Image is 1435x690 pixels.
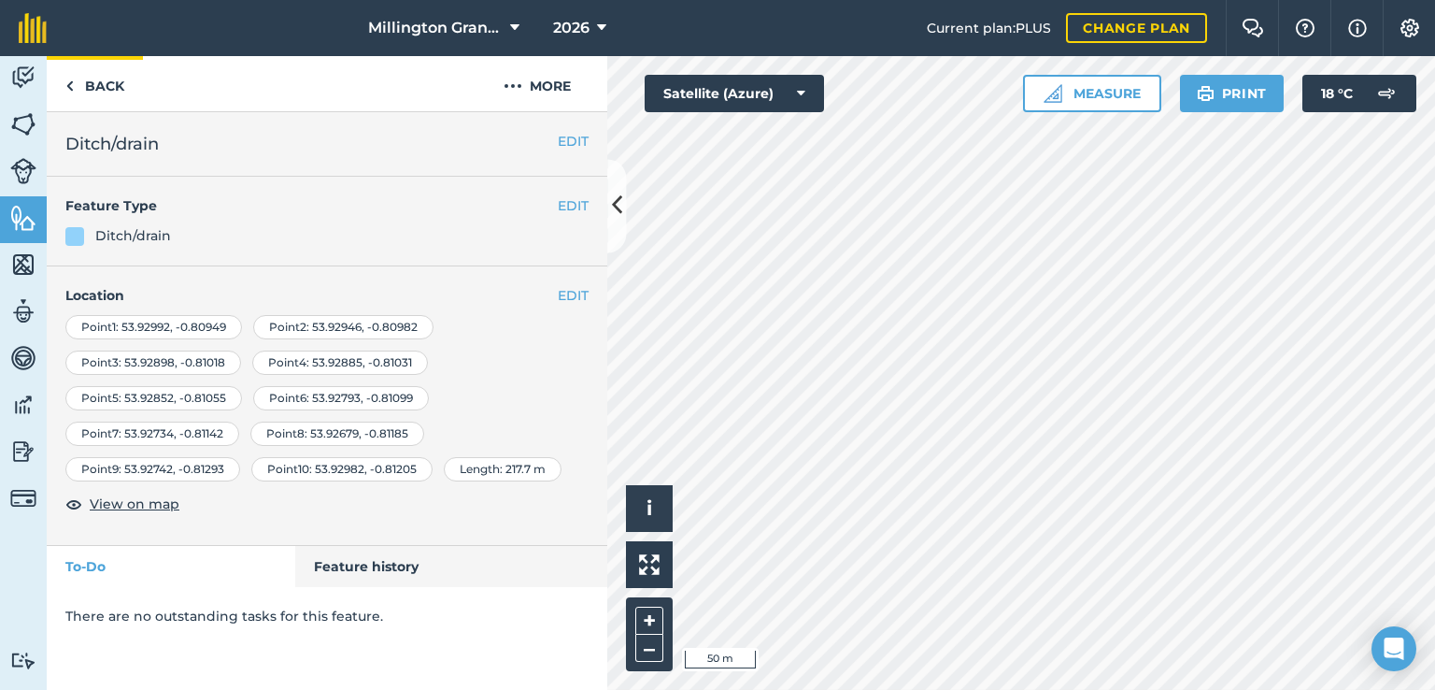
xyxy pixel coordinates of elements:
[1371,626,1416,671] div: Open Intercom Messenger
[645,75,824,112] button: Satellite (Azure)
[635,635,663,662] button: –
[65,75,74,97] img: svg+xml;base64,PHN2ZyB4bWxucz0iaHR0cDovL3d3dy53My5vcmcvMjAwMC9zdmciIHdpZHRoPSI5IiBoZWlnaHQ9IjI0Ii...
[1348,17,1367,39] img: svg+xml;base64,PHN2ZyB4bWxucz0iaHR0cDovL3d3dy53My5vcmcvMjAwMC9zdmciIHdpZHRoPSIxNyIgaGVpZ2h0PSIxNy...
[368,17,503,39] span: Millington Grange
[927,18,1051,38] span: Current plan : PLUS
[1399,19,1421,37] img: A cog icon
[558,285,589,306] button: EDIT
[251,457,433,482] div: Point 10 : 53.92982 , -0.81205
[65,351,241,375] div: Point 3 : 53.92898 , -0.81018
[10,391,36,419] img: svg+xml;base64,PD94bWwgdmVyc2lvbj0iMS4wIiBlbmNvZGluZz0idXRmLTgiPz4KPCEtLSBHZW5lcmF0b3I6IEFkb2JlIE...
[635,607,663,635] button: +
[444,457,561,482] div: Length : 217.7 m
[10,110,36,138] img: svg+xml;base64,PHN2ZyB4bWxucz0iaHR0cDovL3d3dy53My5vcmcvMjAwMC9zdmciIHdpZHRoPSI1NiIgaGVpZ2h0PSI2MC...
[65,315,242,339] div: Point 1 : 53.92992 , -0.80949
[10,344,36,372] img: svg+xml;base64,PD94bWwgdmVyc2lvbj0iMS4wIiBlbmNvZGluZz0idXRmLTgiPz4KPCEtLSBHZW5lcmF0b3I6IEFkb2JlIE...
[1294,19,1316,37] img: A question mark icon
[250,422,424,446] div: Point 8 : 53.92679 , -0.81185
[558,195,589,216] button: EDIT
[1023,75,1161,112] button: Measure
[90,494,179,514] span: View on map
[253,386,429,410] div: Point 6 : 53.92793 , -0.81099
[95,225,171,246] div: Ditch/drain
[65,457,240,482] div: Point 9 : 53.92742 , -0.81293
[10,297,36,325] img: svg+xml;base64,PD94bWwgdmVyc2lvbj0iMS4wIiBlbmNvZGluZz0idXRmLTgiPz4KPCEtLSBHZW5lcmF0b3I6IEFkb2JlIE...
[626,485,673,532] button: i
[553,17,590,39] span: 2026
[10,251,36,279] img: svg+xml;base64,PHN2ZyB4bWxucz0iaHR0cDovL3d3dy53My5vcmcvMjAwMC9zdmciIHdpZHRoPSI1NiIgaGVpZ2h0PSI2MC...
[10,438,36,466] img: svg+xml;base64,PD94bWwgdmVyc2lvbj0iMS4wIiBlbmNvZGluZz0idXRmLTgiPz4KPCEtLSBHZW5lcmF0b3I6IEFkb2JlIE...
[1180,75,1285,112] button: Print
[47,546,295,587] a: To-Do
[10,64,36,92] img: svg+xml;base64,PD94bWwgdmVyc2lvbj0iMS4wIiBlbmNvZGluZz0idXRmLTgiPz4KPCEtLSBHZW5lcmF0b3I6IEFkb2JlIE...
[10,204,36,232] img: svg+xml;base64,PHN2ZyB4bWxucz0iaHR0cDovL3d3dy53My5vcmcvMjAwMC9zdmciIHdpZHRoPSI1NiIgaGVpZ2h0PSI2MC...
[1242,19,1264,37] img: Two speech bubbles overlapping with the left bubble in the forefront
[253,315,433,339] div: Point 2 : 53.92946 , -0.80982
[65,195,558,216] h4: Feature Type
[10,485,36,511] img: svg+xml;base64,PD94bWwgdmVyc2lvbj0iMS4wIiBlbmNvZGluZz0idXRmLTgiPz4KPCEtLSBHZW5lcmF0b3I6IEFkb2JlIE...
[1044,84,1062,103] img: Ruler icon
[1302,75,1416,112] button: 18 °C
[504,75,522,97] img: svg+xml;base64,PHN2ZyB4bWxucz0iaHR0cDovL3d3dy53My5vcmcvMjAwMC9zdmciIHdpZHRoPSIyMCIgaGVpZ2h0PSIyNC...
[65,285,589,306] h4: Location
[65,493,179,515] button: View on map
[47,56,143,111] a: Back
[295,546,608,587] a: Feature history
[19,13,47,43] img: fieldmargin Logo
[467,56,607,111] button: More
[65,386,242,410] div: Point 5 : 53.92852 , -0.81055
[1197,82,1215,105] img: svg+xml;base64,PHN2ZyB4bWxucz0iaHR0cDovL3d3dy53My5vcmcvMjAwMC9zdmciIHdpZHRoPSIxOSIgaGVpZ2h0PSIyNC...
[558,131,589,151] button: EDIT
[639,554,660,575] img: Four arrows, one pointing top left, one top right, one bottom right and the last bottom left
[65,493,82,515] img: svg+xml;base64,PHN2ZyB4bWxucz0iaHR0cDovL3d3dy53My5vcmcvMjAwMC9zdmciIHdpZHRoPSIxOCIgaGVpZ2h0PSIyNC...
[10,652,36,669] img: svg+xml;base64,PD94bWwgdmVyc2lvbj0iMS4wIiBlbmNvZGluZz0idXRmLTgiPz4KPCEtLSBHZW5lcmF0b3I6IEFkb2JlIE...
[10,158,36,184] img: svg+xml;base64,PD94bWwgdmVyc2lvbj0iMS4wIiBlbmNvZGluZz0idXRmLTgiPz4KPCEtLSBHZW5lcmF0b3I6IEFkb2JlIE...
[646,496,652,520] span: i
[1321,75,1353,112] span: 18 ° C
[65,422,239,446] div: Point 7 : 53.92734 , -0.81142
[1066,13,1207,43] a: Change plan
[65,606,589,626] p: There are no outstanding tasks for this feature.
[252,351,428,375] div: Point 4 : 53.92885 , -0.81031
[65,131,589,157] h2: Ditch/drain
[1368,75,1405,112] img: svg+xml;base64,PD94bWwgdmVyc2lvbj0iMS4wIiBlbmNvZGluZz0idXRmLTgiPz4KPCEtLSBHZW5lcmF0b3I6IEFkb2JlIE...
